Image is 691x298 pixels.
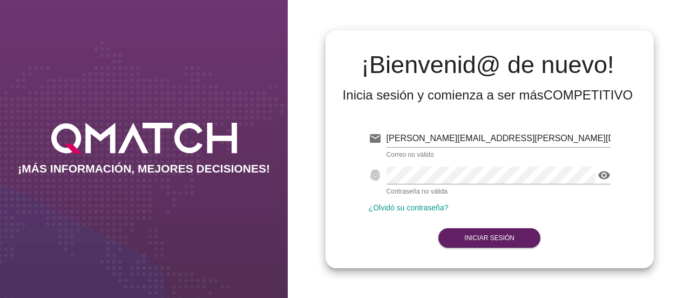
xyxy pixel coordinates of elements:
i: email [369,132,382,145]
a: ¿Olvidó su contraseña? [369,203,449,212]
input: E-mail [387,130,611,147]
strong: COMPETITIVO [544,88,633,102]
i: visibility [598,169,611,182]
h2: ¡Bienvenid@ de nuevo! [343,52,633,78]
button: Iniciar Sesión [438,228,540,248]
strong: Iniciar Sesión [464,234,514,242]
h2: ¡MÁS INFORMACIÓN, MEJORES DECISIONES! [18,162,270,175]
div: Contraseña no válida [387,188,448,195]
div: Inicia sesión y comienza a ser más [343,87,633,104]
i: fingerprint [369,169,382,182]
div: Correo no válido [387,151,434,158]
